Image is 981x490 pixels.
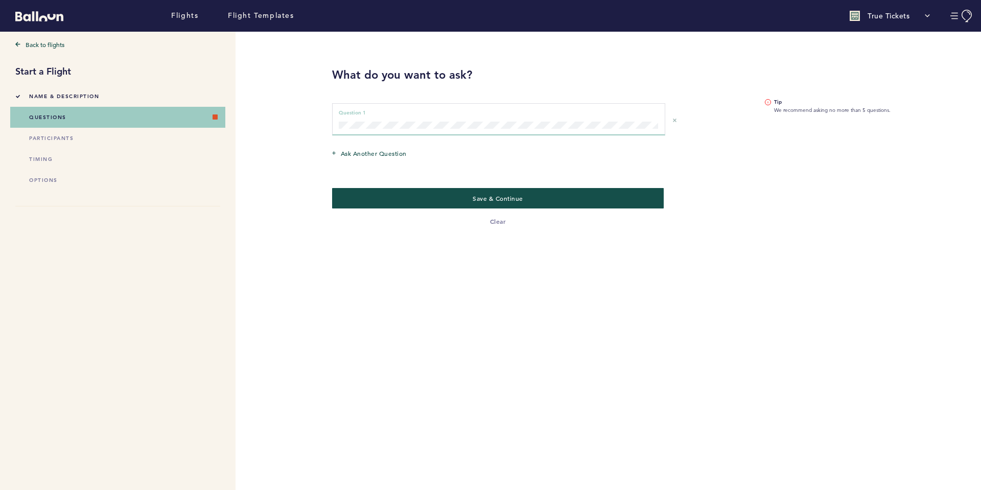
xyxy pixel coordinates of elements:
[868,11,909,21] p: True Tickets
[29,93,99,100] span: Name & Description
[29,177,58,183] span: options
[15,39,220,50] a: Back to flights
[339,109,651,116] label: Question 1
[950,10,973,22] button: Manage Account
[341,148,407,158] span: Ask another question
[332,216,664,226] button: Clear
[332,148,407,160] button: Ask another question
[171,10,198,21] a: Flights
[29,114,66,121] span: questions
[15,65,220,78] h1: Start a Flight
[490,217,506,225] span: Clear
[845,6,935,26] button: True Tickets
[473,194,523,202] span: Save & Continue
[332,188,664,208] button: Save & Continue
[29,135,74,142] span: participants
[15,11,63,21] svg: Balloon
[29,156,53,162] span: timing
[774,98,912,114] span: We recommend asking no more than 5 questions.
[673,98,682,141] button: Remove question 0
[228,10,294,21] a: Flight Templates
[8,10,63,21] a: Balloon
[332,67,695,83] h2: What do you want to ask?
[774,98,912,106] b: Tip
